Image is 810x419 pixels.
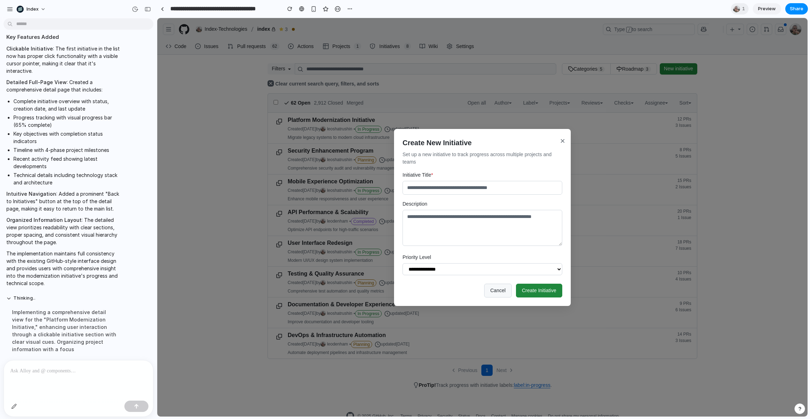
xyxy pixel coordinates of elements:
[6,250,123,287] p: The implementation maintains full consistency with the existing GitHub-style interface design and...
[327,266,354,279] button: Cancel
[27,6,39,13] span: Index
[13,130,123,145] li: Key objectives with completion status indicators
[245,133,405,148] p: Set up a new initiative to track progress across multiple projects and teams
[6,217,82,223] strong: Organized Information Layout
[13,98,123,112] li: Complete initiative overview with status, creation date, and last update
[13,146,123,154] li: Timeline with 4-phase project milestones
[245,119,405,130] h2: Create New Initiative
[359,266,405,279] button: Create Initiative
[13,155,123,170] li: Recent activity feed showing latest developments
[13,171,123,186] li: Technical details including technology stack and architecture
[13,114,123,129] li: Progress tracking with visual progress bar (65% complete)
[401,115,409,131] button: Close modal
[245,153,405,161] label: Initiative Title
[6,191,56,197] strong: Intuitive Navigation
[6,304,123,357] div: Implementing a comprehensive detail view for the "Platform Modernization Initiative," enhancing u...
[758,5,776,12] span: Preview
[14,4,49,15] button: Index
[6,216,123,246] p: : The detailed view prioritizes readability with clear sections, proper spacing, and consistent v...
[245,182,405,190] label: Description
[785,3,808,14] button: Share
[731,3,749,14] div: 1
[6,79,67,85] strong: Detailed Full-Page View
[6,45,123,75] p: : The first initiative in the list now has proper click functionality with a visible cursor point...
[6,33,123,41] h2: Key Features Added
[790,5,803,12] span: Share
[742,5,747,12] span: 1
[753,3,781,14] a: Preview
[6,190,123,212] p: : Added a prominent "Back to Initiatives" button at the top of the detail page, making it easy to...
[245,236,405,243] label: Priority Level
[6,78,123,93] p: : Created a comprehensive detail page that includes:
[6,46,53,52] strong: Clickable Initiative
